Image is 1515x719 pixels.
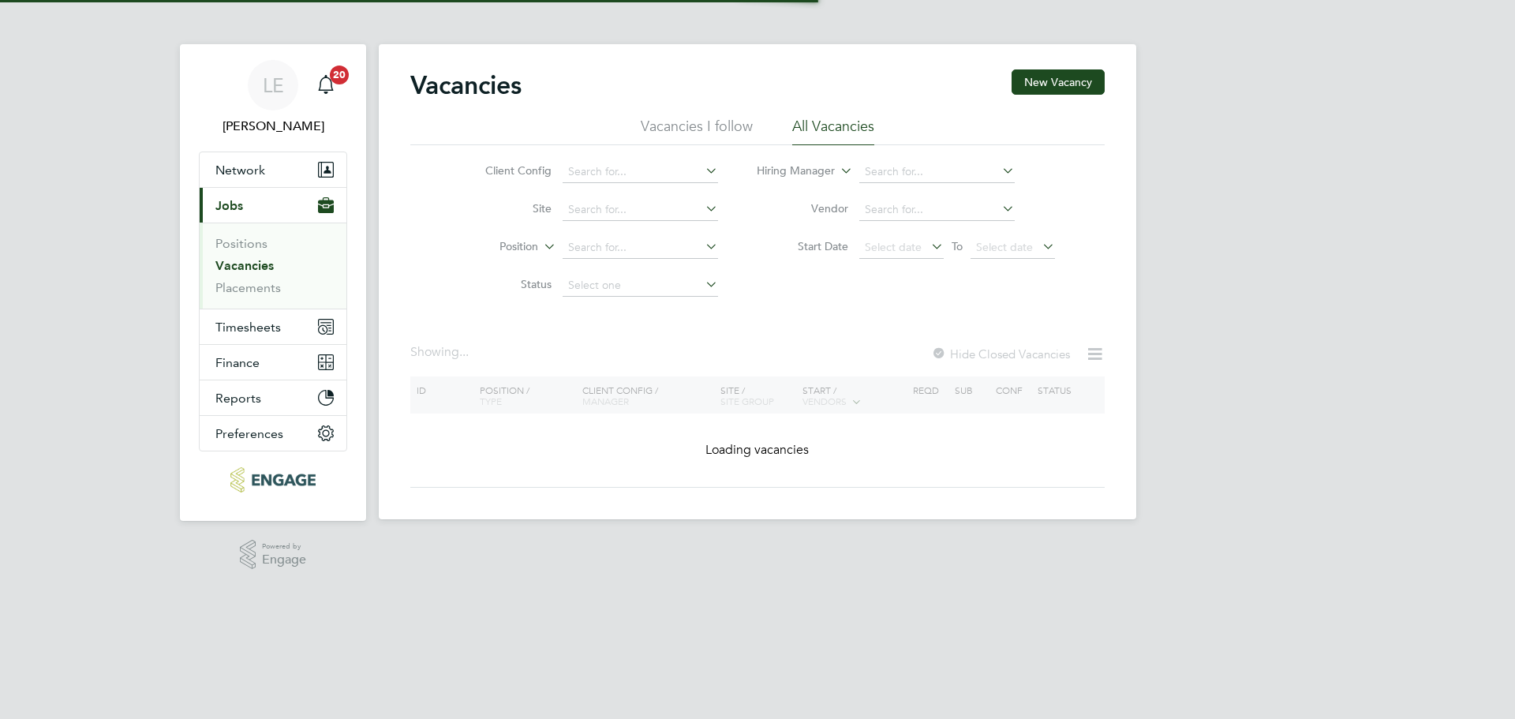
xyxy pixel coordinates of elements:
[410,69,522,101] h2: Vacancies
[200,309,346,344] button: Timesheets
[976,240,1033,254] span: Select date
[200,152,346,187] button: Network
[199,467,347,492] a: Go to home page
[310,60,342,110] a: 20
[792,117,874,145] li: All Vacancies
[200,345,346,380] button: Finance
[859,161,1015,183] input: Search for...
[215,355,260,370] span: Finance
[865,240,922,254] span: Select date
[641,117,753,145] li: Vacancies I follow
[859,199,1015,221] input: Search for...
[215,320,281,335] span: Timesheets
[459,344,469,360] span: ...
[757,201,848,215] label: Vendor
[461,163,552,178] label: Client Config
[215,391,261,406] span: Reports
[215,236,267,251] a: Positions
[199,60,347,136] a: LE[PERSON_NAME]
[263,75,284,95] span: LE
[1012,69,1105,95] button: New Vacancy
[757,239,848,253] label: Start Date
[563,275,718,297] input: Select one
[215,198,243,213] span: Jobs
[180,44,366,521] nav: Main navigation
[215,280,281,295] a: Placements
[200,380,346,415] button: Reports
[461,277,552,291] label: Status
[461,201,552,215] label: Site
[200,188,346,223] button: Jobs
[240,540,307,570] a: Powered byEngage
[200,223,346,309] div: Jobs
[230,467,315,492] img: huntereducation-logo-retina.png
[410,344,472,361] div: Showing
[215,163,265,178] span: Network
[215,426,283,441] span: Preferences
[200,416,346,451] button: Preferences
[215,258,274,273] a: Vacancies
[199,117,347,136] span: Laurence Elkington
[262,540,306,553] span: Powered by
[262,553,306,567] span: Engage
[447,239,538,255] label: Position
[330,66,349,84] span: 20
[947,236,967,257] span: To
[563,199,718,221] input: Search for...
[563,161,718,183] input: Search for...
[931,346,1070,361] label: Hide Closed Vacancies
[744,163,835,179] label: Hiring Manager
[563,237,718,259] input: Search for...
